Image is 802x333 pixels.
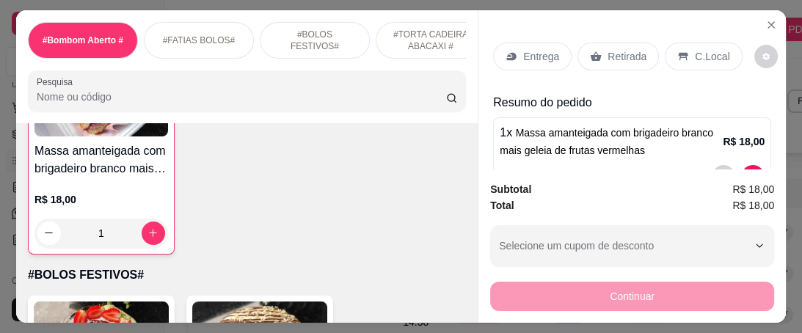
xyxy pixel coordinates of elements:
[490,200,514,211] strong: Total
[34,142,168,178] h4: Massa amanteigada com brigadeiro branco mais geleia de frutas vermelhas
[493,94,771,111] p: Resumo do pedido
[732,197,774,213] span: R$ 18,00
[754,45,778,68] button: decrease-product-quantity
[712,165,735,189] button: decrease-product-quantity
[500,124,723,159] p: 1 x
[43,34,123,46] p: #Bombom Aberto #
[500,127,713,156] span: Massa amanteigada com brigadeiro branco mais geleia de frutas vermelhas
[523,49,559,64] p: Entrega
[388,29,473,52] p: #TORTA CADEIRA ABACAXI #
[28,266,466,284] p: #BOLOS FESTIVOS#
[490,183,531,195] strong: Subtotal
[37,76,78,88] label: Pesquisa
[272,29,357,52] p: #BOLOS FESTIVOS#
[759,13,783,37] button: Close
[163,34,235,46] p: #FATIAS BOLOS#
[695,49,729,64] p: C.Local
[37,89,446,104] input: Pesquisa
[608,49,646,64] p: Retirada
[37,222,61,245] button: decrease-product-quantity
[490,225,774,266] button: Selecione um cupom de desconto
[732,181,774,197] span: R$ 18,00
[34,192,168,207] p: R$ 18,00
[142,222,165,245] button: increase-product-quantity
[741,165,765,189] button: decrease-product-quantity
[723,134,765,149] p: R$ 18,00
